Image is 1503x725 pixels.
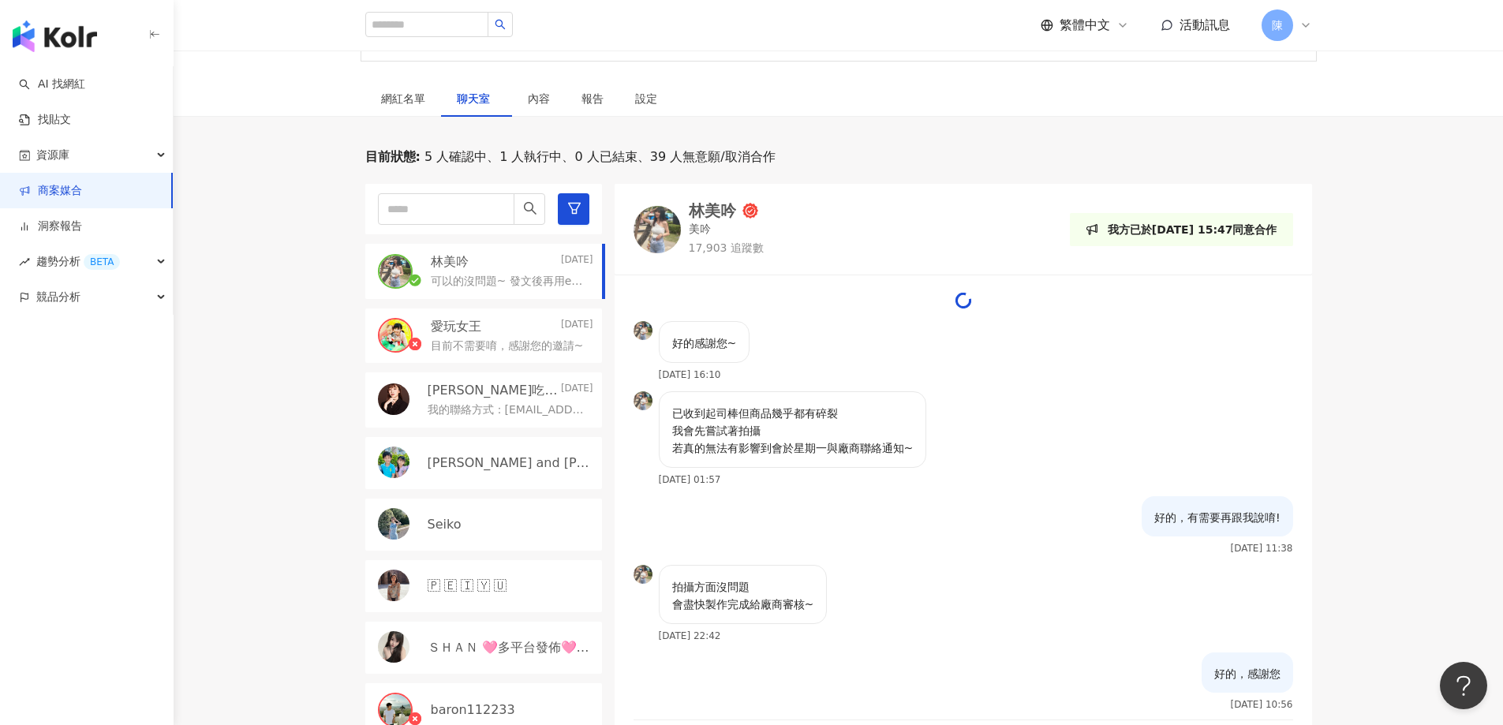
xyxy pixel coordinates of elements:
[581,90,604,107] div: 報告
[659,630,721,641] p: [DATE] 22:42
[659,474,721,485] p: [DATE] 01:57
[378,508,409,540] img: KOL Avatar
[431,318,481,335] p: 愛玩女王
[428,402,587,418] p: 我的聯絡方式：[EMAIL_ADDRESS][DOMAIN_NAME] 或LINE:0922201031
[378,383,409,415] img: KOL Avatar
[428,639,590,656] p: ＳＨＡＮ 🩷多平台發佈🩷Youtube /tiktok/小紅書/IG/FB/痞客邦/Dcard
[379,320,411,351] img: KOL Avatar
[672,578,814,613] p: 拍攝方面沒問題 會盡快製作完成給廠商審核~
[457,93,496,104] span: 聊天室
[19,219,82,234] a: 洞察報告
[567,201,581,215] span: filter
[19,183,82,199] a: 商案媒合
[528,90,550,107] div: 內容
[689,241,764,256] p: 17,903 追蹤數
[365,148,421,166] p: 目前狀態 :
[634,203,764,256] a: KOL Avatar林美吟美吟17,903 追蹤數
[428,454,590,472] p: [PERSON_NAME] and [PERSON_NAME]
[431,253,469,271] p: 林美吟
[634,206,681,253] img: KOL Avatar
[634,321,652,340] img: KOL Avatar
[1440,662,1487,709] iframe: Help Scout Beacon - Open
[1231,699,1293,710] p: [DATE] 10:56
[495,19,506,30] span: search
[84,254,120,270] div: BETA
[1060,17,1110,34] span: 繁體中文
[431,274,587,290] p: 可以的沒問題~ 發文後再用email跟您通知
[634,565,652,584] img: KOL Avatar
[1108,221,1277,238] p: 我方已於[DATE] 15:47同意合作
[19,77,85,92] a: searchAI 找網紅
[672,405,914,457] p: 已收到起司棒但商品幾乎都有碎裂 我會先嘗試著拍攝 若真的無法有影響到會於星期一與廠商聯絡通知~
[428,577,507,595] p: 🇵 🇪 🇮 🇾 🇺
[561,253,593,271] p: [DATE]
[1180,17,1230,32] span: 活動訊息
[378,631,409,663] img: KOL Avatar
[689,203,736,219] div: 林美吟
[379,256,411,287] img: KOL Avatar
[36,137,69,173] span: 資源庫
[523,201,537,215] span: search
[1154,509,1281,526] p: 好的，有需要再跟我說唷!
[381,90,425,107] div: 網紅名單
[672,334,737,352] p: 好的感謝您~
[13,21,97,52] img: logo
[1214,665,1281,682] p: 好的，感謝您
[36,279,80,315] span: 競品分析
[428,382,558,399] p: [PERSON_NAME]吃貨系律師
[19,256,30,267] span: rise
[378,570,409,601] img: KOL Avatar
[659,369,721,380] p: [DATE] 16:10
[1231,543,1293,554] p: [DATE] 11:38
[378,447,409,478] img: KOL Avatar
[689,222,711,237] p: 美吟
[561,382,593,399] p: [DATE]
[421,148,776,166] span: 5 人確認中、1 人執行中、0 人已結束、39 人無意願/取消合作
[1272,17,1283,34] span: 陳
[428,516,462,533] p: Seiko
[635,90,657,107] div: 設定
[19,112,71,128] a: 找貼文
[431,701,515,719] p: baron112233
[36,244,120,279] span: 趨勢分析
[634,391,652,410] img: KOL Avatar
[431,338,584,354] p: 目前不需要唷，感謝您的邀請~
[561,318,593,335] p: [DATE]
